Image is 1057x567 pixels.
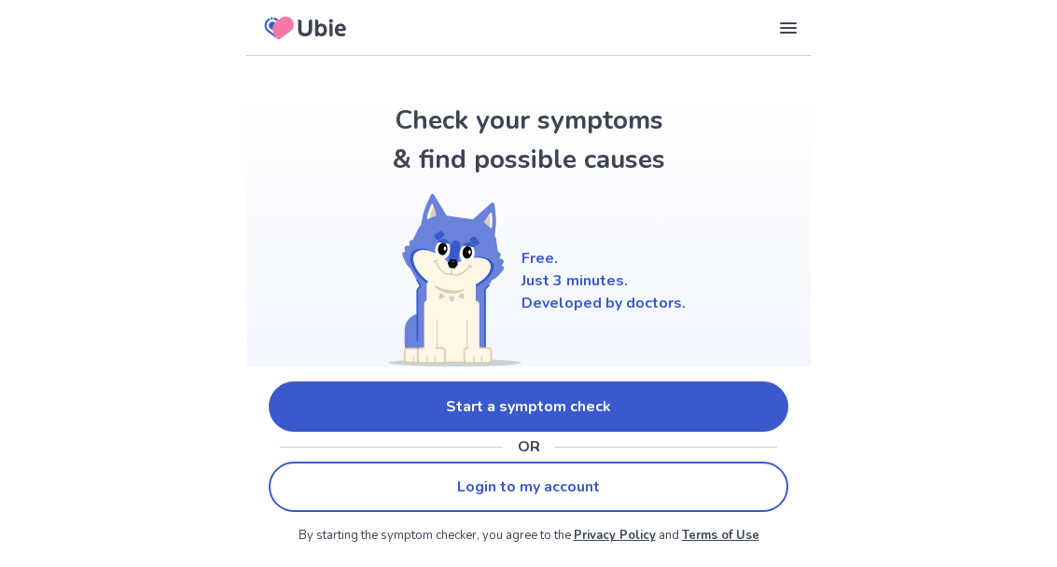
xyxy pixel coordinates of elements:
[372,194,522,366] img: Shiba (Welcome)
[522,247,686,270] p: Free.
[518,436,540,458] p: OR
[269,381,788,432] a: Start a symptom check
[522,292,686,314] p: Developed by doctors.
[269,462,788,512] a: Login to my account
[389,101,669,179] h1: Check your symptoms & find possible causes
[269,527,788,546] p: By starting the symptom checker, you agree to the and
[522,270,686,292] p: Just 3 minutes.
[574,527,656,544] a: Privacy Policy
[682,527,759,544] a: Terms of Use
